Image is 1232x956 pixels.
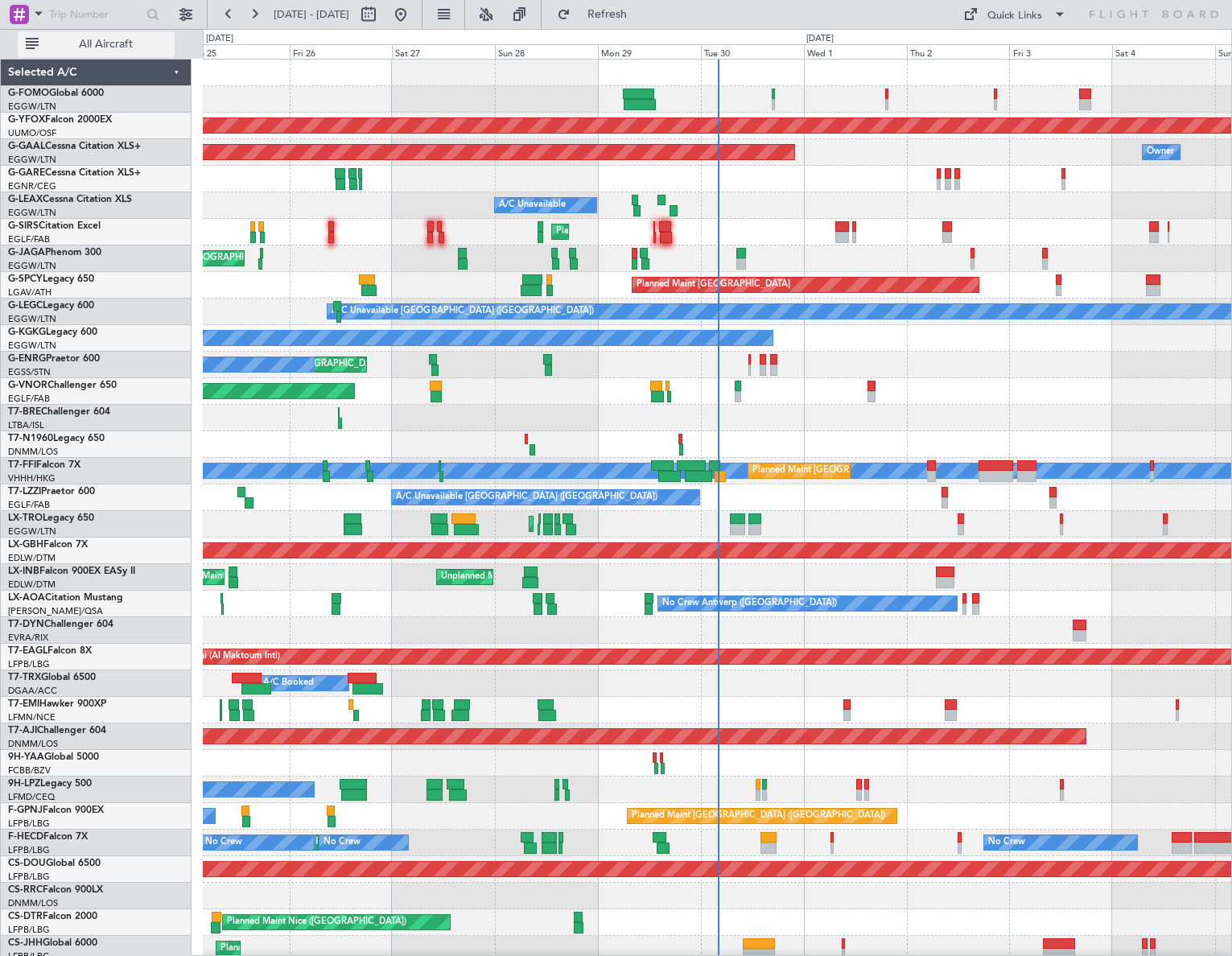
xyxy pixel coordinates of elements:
[1147,140,1174,164] div: Owner
[18,31,175,57] button: All Aircraft
[8,274,94,284] a: G-SPCYLegacy 650
[8,154,56,166] a: EGGW/LTN
[806,32,834,46] div: [DATE]
[804,44,907,59] div: Wed 1
[8,101,56,113] a: EGGW/LTN
[8,844,50,856] a: LFPB/LBG
[8,806,43,815] span: F-GPNJ
[8,711,56,723] a: LFMN/NCE
[8,115,45,125] span: G-YFOX
[8,115,112,125] a: G-YFOXFalcon 2000EX
[8,579,56,591] a: EDLW/DTM
[8,540,88,550] a: LX-GBHFalcon 7X
[598,44,701,59] div: Mon 29
[8,168,45,178] span: G-GARE
[8,871,50,883] a: LFPB/LBG
[8,726,106,736] a: T7-AJIChallenger 604
[8,354,46,364] span: G-ENRG
[8,328,46,337] span: G-KGKG
[8,487,41,497] span: T7-LZZI
[8,567,39,576] span: LX-INB
[8,513,94,523] a: LX-TROLegacy 650
[8,460,80,470] a: T7-FFIFalcon 7X
[662,591,837,616] div: No Crew Antwerp ([GEOGRAPHIC_DATA])
[8,407,110,417] a: T7-BREChallenger 604
[955,2,1074,27] button: Quick Links
[441,565,585,589] div: Unplanned Maint Roma (Ciampino)
[8,274,43,284] span: G-SPCY
[8,381,117,390] a: G-VNORChallenger 650
[8,673,96,682] a: T7-TRXGlobal 6500
[499,193,566,217] div: A/C Unavailable
[8,646,47,656] span: T7-EAGL
[323,830,361,855] div: No Crew
[8,260,56,272] a: EGGW/LTN
[8,912,43,921] span: CS-DTR
[8,434,53,443] span: T7-N1960
[8,301,94,311] a: G-LEGCLegacy 600
[8,832,88,842] a: F-HECDFalcon 7X
[550,2,646,27] button: Refresh
[8,89,49,98] span: G-FOMO
[752,459,1006,483] div: Planned Maint [GEOGRAPHIC_DATA] ([GEOGRAPHIC_DATA])
[574,9,641,20] span: Refresh
[8,885,43,895] span: CS-RRC
[227,910,406,934] div: Planned Maint Nice ([GEOGRAPHIC_DATA])
[8,142,45,151] span: G-GAAL
[987,8,1042,24] div: Quick Links
[907,44,1010,59] div: Thu 2
[274,7,349,22] span: [DATE] - [DATE]
[8,540,43,550] span: LX-GBH
[8,286,52,299] a: LGAV/ATH
[988,830,1025,855] div: No Crew
[8,859,101,868] a: CS-DOUGlobal 6500
[556,220,810,244] div: Planned Maint [GEOGRAPHIC_DATA] ([GEOGRAPHIC_DATA])
[8,393,50,405] a: EGLF/FAB
[332,299,593,323] div: A/C Unavailable [GEOGRAPHIC_DATA] ([GEOGRAPHIC_DATA])
[8,699,39,709] span: T7-EMI
[8,180,56,192] a: EGNR/CEG
[8,938,43,948] span: CS-JHH
[8,779,40,789] span: 9H-LPZ
[8,89,104,98] a: G-FOMOGlobal 6000
[8,168,141,178] a: G-GARECessna Citation XLS+
[8,419,44,431] a: LTBA/ISL
[8,313,56,325] a: EGGW/LTN
[8,646,92,656] a: T7-EAGLFalcon 8X
[8,195,43,204] span: G-LEAX
[701,44,804,59] div: Tue 30
[8,818,50,830] a: LFPB/LBG
[8,221,101,231] a: G-SIRSCitation Excel
[8,912,97,921] a: CS-DTRFalcon 2000
[8,248,101,258] a: G-JAGAPhenom 300
[8,552,56,564] a: EDLW/DTM
[637,273,790,297] div: Planned Maint [GEOGRAPHIC_DATA]
[205,830,242,855] div: No Crew
[8,726,37,736] span: T7-AJI
[8,685,57,697] a: DGAA/ACC
[8,738,58,750] a: DNMM/LOS
[396,485,657,509] div: A/C Unavailable [GEOGRAPHIC_DATA] ([GEOGRAPHIC_DATA])
[8,620,44,629] span: T7-DYN
[8,832,43,842] span: F-HECD
[8,487,95,497] a: T7-LZZIPraetor 600
[8,593,123,603] a: LX-AOACitation Mustang
[8,142,141,151] a: G-GAALCessna Citation XLS+
[8,632,48,644] a: EVRA/RIX
[263,671,314,695] div: A/C Booked
[49,2,142,27] input: Trip Number
[8,366,51,378] a: EGSS/STN
[8,340,56,352] a: EGGW/LTN
[8,513,43,523] span: LX-TRO
[1009,44,1112,59] div: Fri 3
[8,752,99,762] a: 9H-YAAGlobal 5000
[8,938,97,948] a: CS-JHHGlobal 6000
[392,44,495,59] div: Sat 27
[8,472,56,484] a: VHHH/HKG
[8,127,56,139] a: UUMO/OSF
[8,897,58,909] a: DNMM/LOS
[8,525,56,538] a: EGGW/LTN
[8,301,43,311] span: G-LEGC
[187,44,290,59] div: Thu 25
[8,806,104,815] a: F-GPNJFalcon 900EX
